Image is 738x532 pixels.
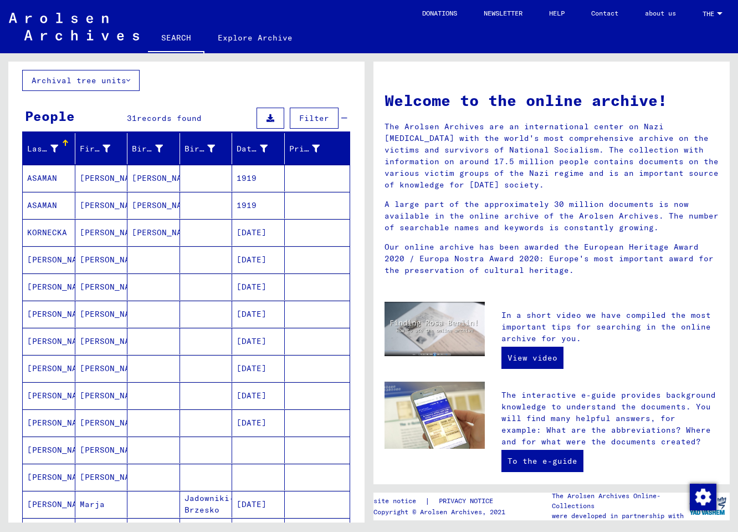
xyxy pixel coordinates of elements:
mat-cell: Marja [75,491,128,518]
mat-cell: [PERSON_NAME] [75,219,128,246]
div: Birth [184,140,232,158]
mat-cell: [PERSON_NAME] [23,464,75,490]
span: THE [703,10,715,18]
p: The Arolsen Archives are an international center on Nazi [MEDICAL_DATA] with the world's most com... [385,121,719,191]
img: Change consent [690,484,716,510]
p: were developed in partnership with [552,511,685,521]
a: PRIVACY NOTICE [430,495,506,507]
div: People [25,106,75,126]
button: Archival tree units [22,70,140,91]
div: Birth name [132,143,163,155]
mat-cell: [DATE] [232,328,285,354]
div: Birth [184,143,216,155]
mat-header-cell: Prisoner # [285,133,350,164]
p: The interactive e-guide provides background knowledge to understand the documents. You will find ... [501,389,719,448]
mat-cell: [PERSON_NAME] [127,192,180,219]
mat-cell: [PERSON_NAME] [23,328,75,354]
div: Birth name [132,140,180,158]
mat-cell: [PERSON_NAME] [75,409,128,436]
mat-cell: [DATE] [232,491,285,518]
mat-cell: [PERSON_NAME] [75,464,128,490]
mat-header-cell: First name [75,133,128,164]
div: Change consent [689,483,716,510]
mat-cell: [PERSON_NAME] [23,246,75,273]
mat-cell: [DATE] [232,382,285,409]
mat-cell: [DATE] [232,355,285,382]
p: Copyright © Arolsen Archives, 2021 [373,507,506,517]
mat-cell: [PERSON_NAME] [75,382,128,409]
mat-cell: [PERSON_NAME] [23,355,75,382]
mat-cell: [PERSON_NAME] [127,165,180,191]
mat-cell: [PERSON_NAME] [23,437,75,463]
mat-cell: [PERSON_NAME] [75,437,128,463]
div: Date of birth [237,143,268,155]
div: First name [80,140,127,158]
mat-cell: 1919 [232,165,285,191]
a: SEARCH [148,24,204,53]
span: Filter [299,113,329,123]
p: A large part of the approximately 30 million documents is now available in the online archive of ... [385,199,719,234]
mat-header-cell: Birth name [127,133,180,164]
div: Prisoner # [289,140,337,158]
mat-cell: Jadowniki-Brzesko [180,491,233,518]
div: Prisoner # [289,143,320,155]
mat-cell: [PERSON_NAME] [23,491,75,518]
mat-cell: [PERSON_NAME] [75,246,128,273]
div: Date of birth [237,140,284,158]
mat-cell: [PERSON_NAME] [75,328,128,354]
mat-cell: [DATE] [232,301,285,327]
mat-cell: ASAMAN [23,192,75,219]
mat-cell: [PERSON_NAME] [23,409,75,436]
mat-header-cell: Date of birth [232,133,285,164]
mat-cell: [PERSON_NAME] [75,165,128,191]
div: Last name [27,140,75,158]
mat-header-cell: Last name [23,133,75,164]
mat-cell: 1919 [232,192,285,219]
a: To the e-guide [501,450,583,472]
mat-cell: [DATE] [232,273,285,300]
div: | [373,495,506,507]
img: Arolsen_neg.svg [9,13,139,40]
mat-cell: [PERSON_NAME] [23,382,75,409]
mat-header-cell: Birth [180,133,233,164]
h1: Welcome to the online archive! [385,89,719,112]
mat-cell: [DATE] [232,409,285,436]
p: The Arolsen Archives Online-Collections [552,491,685,511]
mat-cell: [DATE] [232,246,285,273]
span: records found [137,113,202,123]
mat-cell: [PERSON_NAME] [75,192,128,219]
mat-cell: [PERSON_NAME] [75,301,128,327]
mat-cell: KORNECKA [23,219,75,246]
div: First name [80,143,111,155]
mat-cell: [PERSON_NAME] [75,273,128,300]
mat-cell: ASAMAN [23,165,75,191]
mat-cell: [DATE] [232,219,285,246]
div: Last name [27,143,58,155]
img: video.jpg [385,302,485,356]
mat-cell: [PERSON_NAME] [127,219,180,246]
p: In a short video we have compiled the most important tips for searching in the online archive for... [501,310,719,344]
span: 31 [127,113,137,123]
p: Our online archive has been awarded the European Heritage Award 2020 / Europa Nostra Award 2020: ... [385,241,719,276]
img: eguide.jpg [385,382,485,449]
mat-cell: [PERSON_NAME] [23,273,75,300]
mat-cell: [PERSON_NAME] [23,301,75,327]
button: Filter [290,108,339,129]
mat-cell: [PERSON_NAME] [75,355,128,382]
a: View video [501,347,563,369]
a: Explore Archive [204,24,306,51]
img: yv_logo.png [687,492,729,520]
a: site notice [373,495,425,507]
